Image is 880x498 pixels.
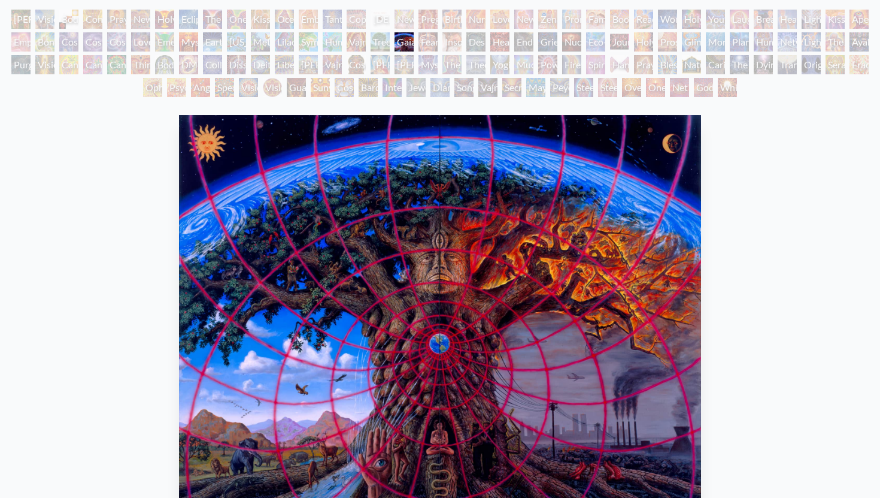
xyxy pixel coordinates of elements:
[538,55,557,74] div: Power to the Peaceful
[83,32,102,52] div: Cosmic Artist
[406,78,426,97] div: Jewel Being
[754,55,773,74] div: Dying
[83,10,102,29] div: Contemplation
[59,55,78,74] div: Cannabis Mudra
[466,32,485,52] div: Despair
[335,78,354,97] div: Cosmic Elf
[466,55,485,74] div: Theologue
[59,32,78,52] div: Cosmic Creativity
[562,32,581,52] div: Nuclear Crucifixion
[586,32,605,52] div: Eco-Atlas
[83,55,102,74] div: Cannabis Sutra
[466,10,485,29] div: Nursing
[849,55,869,74] div: Fractal Eyes
[849,32,869,52] div: Ayahuasca Visitation
[275,55,294,74] div: Liberation Through Seeing
[802,55,821,74] div: Original Face
[215,78,234,97] div: Spectral Lotus
[778,32,797,52] div: Networks
[706,10,725,29] div: Young & Old
[694,78,713,97] div: Godself
[251,10,270,29] div: Kissing
[347,55,366,74] div: Cosmic [DEMOGRAPHIC_DATA]
[562,10,581,29] div: Promise
[179,32,198,52] div: Mysteriosa 2
[395,55,414,74] div: [PERSON_NAME]
[658,55,677,74] div: Blessing Hand
[275,32,294,52] div: Lilacs
[778,55,797,74] div: Transfiguration
[634,10,653,29] div: Reading
[155,55,174,74] div: Body/Mind as a Vibratory Field of Energy
[395,32,414,52] div: Gaia
[418,32,438,52] div: Fear
[323,55,342,74] div: Vajra Guru
[227,10,246,29] div: One Taste
[478,78,497,97] div: Vajra Being
[586,10,605,29] div: Family
[251,32,270,52] div: Metamorphosis
[251,55,270,74] div: Deities & Demons Drinking from the Milky Pool
[610,55,629,74] div: Hands that See
[203,10,222,29] div: The Kiss
[203,32,222,52] div: Earth Energies
[682,10,701,29] div: Holy Family
[802,10,821,29] div: Lightweaver
[538,10,557,29] div: Zena Lotus
[299,10,318,29] div: Embracing
[383,78,402,97] div: Interbeing
[179,55,198,74] div: DMT - The Spirit Molecule
[514,55,533,74] div: Mudra
[59,10,78,29] div: Body, Mind, Spirit
[227,32,246,52] div: [US_STATE] Song
[502,78,521,97] div: Secret Writing Being
[730,55,749,74] div: The Soul Finds It's Way
[11,55,31,74] div: Purging
[658,10,677,29] div: Wonder
[430,78,450,97] div: Diamond Being
[598,78,617,97] div: Steeplehead 2
[299,55,318,74] div: [PERSON_NAME]
[35,32,54,52] div: Bond
[11,32,31,52] div: Empowerment
[11,10,31,29] div: [PERSON_NAME] & Eve
[347,32,366,52] div: Vajra Horse
[682,32,701,52] div: Glimpsing the Empyrean
[849,10,869,29] div: Aperture
[275,10,294,29] div: Ocean of Love Bliss
[347,10,366,29] div: Copulating
[131,32,150,52] div: Love is a Cosmic Force
[371,32,390,52] div: Tree & Person
[131,55,150,74] div: Third Eye Tears of Joy
[107,55,126,74] div: Cannabacchus
[179,10,198,29] div: Eclipse
[730,32,749,52] div: Planetary Prayers
[826,32,845,52] div: The Shulgins and their Alchemical Angels
[754,10,773,29] div: Breathing
[395,10,414,29] div: Newborn
[155,32,174,52] div: Emerald Grail
[191,78,210,97] div: Angel Skin
[263,78,282,97] div: Vision [PERSON_NAME]
[35,10,54,29] div: Visionary Origin of Language
[706,55,725,74] div: Caring
[203,55,222,74] div: Collective Vision
[418,55,438,74] div: Mystic Eye
[622,78,641,97] div: Oversoul
[634,32,653,52] div: Holy Fire
[670,78,689,97] div: Net of Being
[610,32,629,52] div: Journey of the Wounded Healer
[167,78,186,97] div: Psychomicrograph of a Fractal Paisley Cherub Feather Tip
[155,10,174,29] div: Holy Grail
[778,10,797,29] div: Healing
[826,55,845,74] div: Seraphic Transport Docking on the Third Eye
[442,32,462,52] div: Insomnia
[323,32,342,52] div: Humming Bird
[634,55,653,74] div: Praying Hands
[586,55,605,74] div: Spirit Animates the Flesh
[514,10,533,29] div: New Family
[131,10,150,29] div: New Man New Woman
[287,78,306,97] div: Guardian of Infinite Vision
[730,10,749,29] div: Laughing Man
[442,10,462,29] div: Birth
